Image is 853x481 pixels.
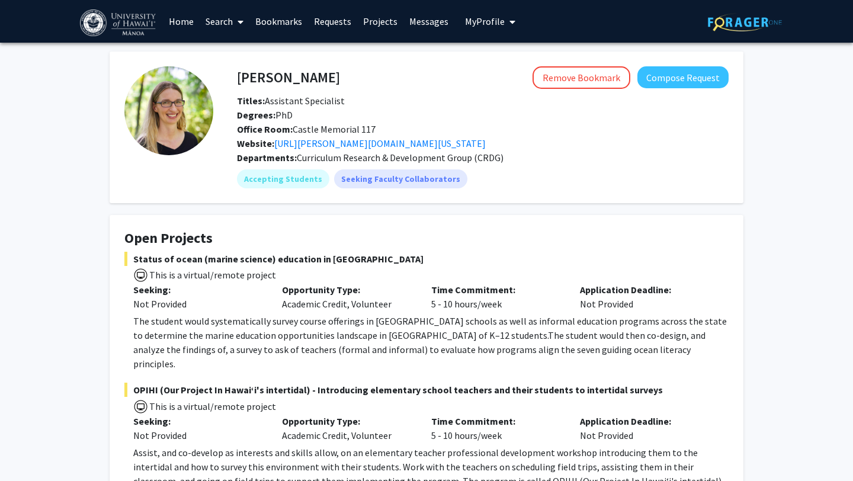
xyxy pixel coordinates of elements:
[708,13,782,31] img: ForagerOne Logo
[273,414,422,442] div: Academic Credit, Volunteer
[431,414,562,428] p: Time Commitment:
[282,414,413,428] p: Opportunity Type:
[133,329,706,370] span: The student would then co-design, and analyze the findings of, a survey to ask of teachers (forma...
[422,283,571,311] div: 5 - 10 hours/week
[237,109,275,121] b: Degrees:
[249,1,308,42] a: Bookmarks
[237,123,376,135] span: Castle Memorial 117
[571,283,720,311] div: Not Provided
[237,137,274,149] b: Website:
[124,230,729,247] h4: Open Projects
[124,383,729,397] span: OPIHI (Our Project In Hawai‘i's intertidal) - Introducing elementary school teachers and their st...
[237,95,345,107] span: Assistant Specialist
[237,169,329,188] mat-chip: Accepting Students
[124,66,213,155] img: Profile Picture
[133,314,729,371] p: The student would systematically survey course offerings in [GEOGRAPHIC_DATA] schools as well as ...
[297,152,504,163] span: Curriculum Research & Development Group (CRDG)
[237,109,293,121] span: PhD
[533,66,630,89] button: Remove Bookmark
[403,1,454,42] a: Messages
[282,283,413,297] p: Opportunity Type:
[133,414,264,428] p: Seeking:
[465,15,505,27] span: My Profile
[9,428,50,472] iframe: Chat
[274,137,486,149] a: Opens in a new tab
[133,428,264,442] div: Not Provided
[237,95,265,107] b: Titles:
[200,1,249,42] a: Search
[237,66,340,88] h4: [PERSON_NAME]
[133,283,264,297] p: Seeking:
[148,269,276,281] span: This is a virtual/remote project
[163,1,200,42] a: Home
[133,297,264,311] div: Not Provided
[80,9,158,36] img: University of Hawaiʻi at Mānoa Logo
[334,169,467,188] mat-chip: Seeking Faculty Collaborators
[637,66,729,88] button: Compose Request to Joanna Philippoff
[357,1,403,42] a: Projects
[580,283,711,297] p: Application Deadline:
[237,152,297,163] b: Departments:
[571,414,720,442] div: Not Provided
[308,1,357,42] a: Requests
[148,400,276,412] span: This is a virtual/remote project
[422,414,571,442] div: 5 - 10 hours/week
[431,283,562,297] p: Time Commitment:
[273,283,422,311] div: Academic Credit, Volunteer
[124,252,729,266] span: Status of ocean (marine science) education in [GEOGRAPHIC_DATA]
[580,414,711,428] p: Application Deadline:
[237,123,293,135] b: Office Room:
